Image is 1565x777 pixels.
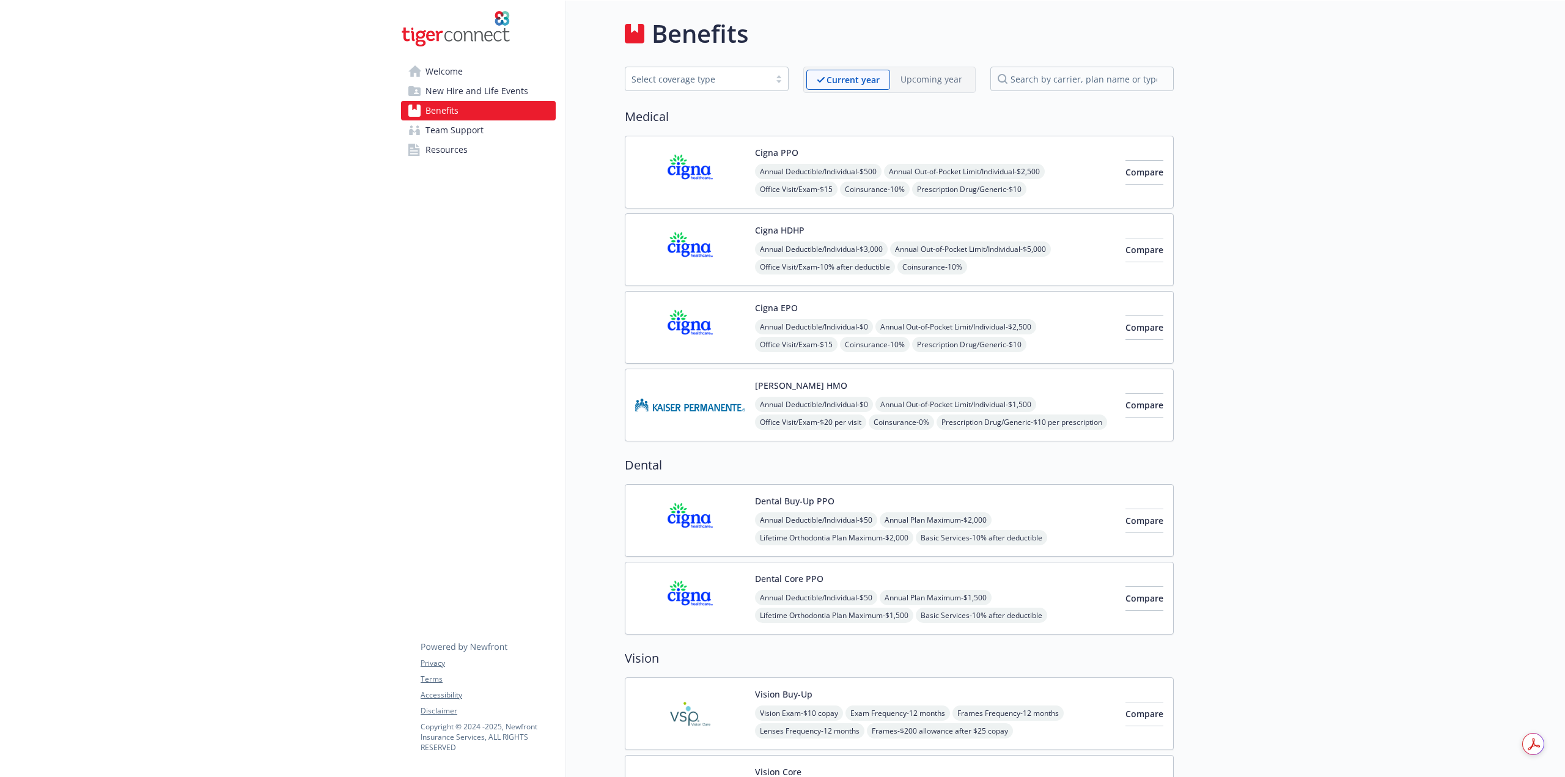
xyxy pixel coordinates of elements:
img: CIGNA carrier logo [635,572,745,624]
span: Frames Frequency - 12 months [952,705,1064,721]
div: Select coverage type [632,73,764,86]
button: Compare [1125,586,1163,611]
span: Coinsurance - 10% [840,182,910,197]
span: Annual Out-of-Pocket Limit/Individual - $2,500 [884,164,1045,179]
a: Accessibility [421,690,555,701]
h2: Dental [625,456,1174,474]
h2: Vision [625,649,1174,668]
span: Coinsurance - 0% [869,414,934,430]
span: Compare [1125,166,1163,178]
span: Annual Deductible/Individual - $3,000 [755,241,888,257]
img: CIGNA carrier logo [635,224,745,276]
button: Compare [1125,238,1163,262]
button: Cigna EPO [755,301,798,314]
button: Vision Buy-Up [755,688,812,701]
h1: Benefits [652,15,748,52]
span: Compare [1125,244,1163,256]
button: Dental Buy-Up PPO [755,495,834,507]
img: CIGNA carrier logo [635,495,745,547]
button: [PERSON_NAME] HMO [755,379,847,392]
span: Annual Out-of-Pocket Limit/Individual - $1,500 [875,397,1036,412]
span: Annual Deductible/Individual - $0 [755,397,873,412]
span: Lifetime Orthodontia Plan Maximum - $1,500 [755,608,913,623]
span: Coinsurance - 10% [840,337,910,352]
span: Resources [425,140,468,160]
a: Privacy [421,658,555,669]
span: Annual Plan Maximum - $1,500 [880,590,992,605]
span: Prescription Drug/Generic - $10 per prescription [937,414,1107,430]
button: Compare [1125,160,1163,185]
span: Compare [1125,708,1163,720]
span: Lenses Frequency - 12 months [755,723,864,738]
a: Team Support [401,120,556,140]
button: Compare [1125,509,1163,533]
a: Resources [401,140,556,160]
span: Office Visit/Exam - $15 [755,182,838,197]
a: New Hire and Life Events [401,81,556,101]
button: Compare [1125,702,1163,726]
span: Basic Services - 10% after deductible [916,608,1047,623]
span: Frames - $200 allowance after $25 copay [867,723,1013,738]
span: Welcome [425,62,463,81]
p: Copyright © 2024 - 2025 , Newfront Insurance Services, ALL RIGHTS RESERVED [421,721,555,753]
span: Vision Exam - $10 copay [755,705,843,721]
span: Team Support [425,120,484,140]
a: Welcome [401,62,556,81]
a: Benefits [401,101,556,120]
span: Annual Deductible/Individual - $50 [755,512,877,528]
span: Office Visit/Exam - 10% after deductible [755,259,895,274]
a: Disclaimer [421,705,555,716]
span: Annual Out-of-Pocket Limit/Individual - $5,000 [890,241,1051,257]
span: Office Visit/Exam - $15 [755,337,838,352]
p: Current year [827,73,880,86]
span: Annual Deductible/Individual - $50 [755,590,877,605]
span: Compare [1125,322,1163,333]
span: Coinsurance - 10% [897,259,967,274]
span: Annual Out-of-Pocket Limit/Individual - $2,500 [875,319,1036,334]
a: Terms [421,674,555,685]
span: Compare [1125,592,1163,604]
img: Vision Service Plan carrier logo [635,688,745,740]
span: Prescription Drug/Generic - $10 [912,182,1026,197]
button: Cigna HDHP [755,224,805,237]
input: search by carrier, plan name or type [990,67,1174,91]
span: Compare [1125,515,1163,526]
span: Office Visit/Exam - $20 per visit [755,414,866,430]
img: CIGNA carrier logo [635,301,745,353]
button: Cigna PPO [755,146,798,159]
span: Exam Frequency - 12 months [845,705,950,721]
span: Annual Deductible/Individual - $500 [755,164,882,179]
img: Kaiser Permanente Insurance Company carrier logo [635,379,745,431]
span: Upcoming year [890,70,973,90]
h2: Medical [625,108,1174,126]
p: Upcoming year [900,73,962,86]
button: Compare [1125,315,1163,340]
span: Lifetime Orthodontia Plan Maximum - $2,000 [755,530,913,545]
span: Prescription Drug/Generic - $10 [912,337,1026,352]
span: New Hire and Life Events [425,81,528,101]
img: CIGNA carrier logo [635,146,745,198]
span: Basic Services - 10% after deductible [916,530,1047,545]
span: Annual Deductible/Individual - $0 [755,319,873,334]
button: Compare [1125,393,1163,418]
span: Annual Plan Maximum - $2,000 [880,512,992,528]
button: Dental Core PPO [755,572,823,585]
span: Benefits [425,101,458,120]
span: Compare [1125,399,1163,411]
